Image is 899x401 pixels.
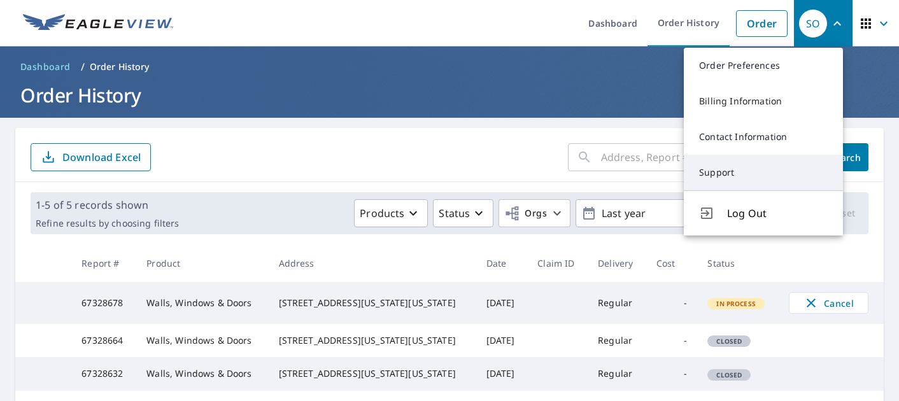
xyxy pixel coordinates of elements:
td: Walls, Windows & Doors [136,357,268,390]
th: Date [476,244,528,282]
button: Last year [576,199,767,227]
span: Orgs [504,206,547,222]
p: Refine results by choosing filters [36,218,179,229]
li: / [81,59,85,74]
p: Last year [597,202,746,225]
th: Status [697,244,779,282]
div: [STREET_ADDRESS][US_STATE][US_STATE] [279,367,466,380]
td: 67328632 [71,357,136,390]
a: Dashboard [15,57,76,77]
button: Status [433,199,493,227]
p: Status [439,206,470,221]
td: [DATE] [476,357,528,390]
td: Walls, Windows & Doors [136,324,268,357]
td: - [646,282,698,324]
td: - [646,324,698,357]
a: Order Preferences [684,48,843,83]
td: 67328664 [71,324,136,357]
th: Delivery [588,244,646,282]
td: - [646,357,698,390]
span: Cancel [802,295,855,311]
button: Search [823,143,868,171]
a: Support [684,155,843,190]
th: Cost [646,244,698,282]
nav: breadcrumb [15,57,884,77]
button: Products [354,199,428,227]
th: Product [136,244,268,282]
a: Contact Information [684,119,843,155]
button: Download Excel [31,143,151,171]
button: Cancel [789,292,868,314]
span: Closed [709,370,749,379]
h1: Order History [15,82,884,108]
span: Search [833,151,858,164]
p: 1-5 of 5 records shown [36,197,179,213]
td: Regular [588,324,646,357]
a: Order [736,10,788,37]
td: [DATE] [476,324,528,357]
th: Claim ID [527,244,588,282]
div: SO [799,10,827,38]
td: Walls, Windows & Doors [136,282,268,324]
td: Regular [588,357,646,390]
th: Address [269,244,476,282]
button: Orgs [499,199,570,227]
img: EV Logo [23,14,173,33]
span: In Process [709,299,763,308]
span: Dashboard [20,60,71,73]
th: Report # [71,244,136,282]
td: Regular [588,282,646,324]
td: 67328678 [71,282,136,324]
p: Products [360,206,404,221]
p: Download Excel [62,150,141,164]
td: [DATE] [476,282,528,324]
a: Billing Information [684,83,843,119]
span: Log Out [727,206,828,221]
p: Order History [90,60,150,73]
input: Address, Report #, Claim ID, etc. [601,139,812,175]
div: [STREET_ADDRESS][US_STATE][US_STATE] [279,334,466,347]
button: Log Out [684,190,843,236]
span: Closed [709,337,749,346]
div: [STREET_ADDRESS][US_STATE][US_STATE] [279,297,466,309]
